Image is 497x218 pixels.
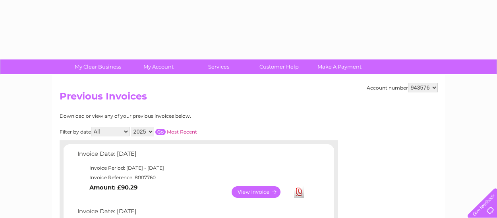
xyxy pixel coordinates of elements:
[60,91,438,106] h2: Previous Invoices
[60,127,268,136] div: Filter by date
[307,59,372,74] a: Make A Payment
[75,163,308,173] td: Invoice Period: [DATE] - [DATE]
[75,149,308,163] td: Invoice Date: [DATE]
[186,59,251,74] a: Services
[65,59,131,74] a: My Clear Business
[126,59,191,74] a: My Account
[167,129,197,135] a: Most Recent
[294,186,304,198] a: Download
[89,184,137,191] b: Amount: £90.29
[60,113,268,119] div: Download or view any of your previous invoices below.
[75,173,308,182] td: Invoice Reference: 8007760
[367,83,438,92] div: Account number
[246,59,312,74] a: Customer Help
[232,186,290,198] a: View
